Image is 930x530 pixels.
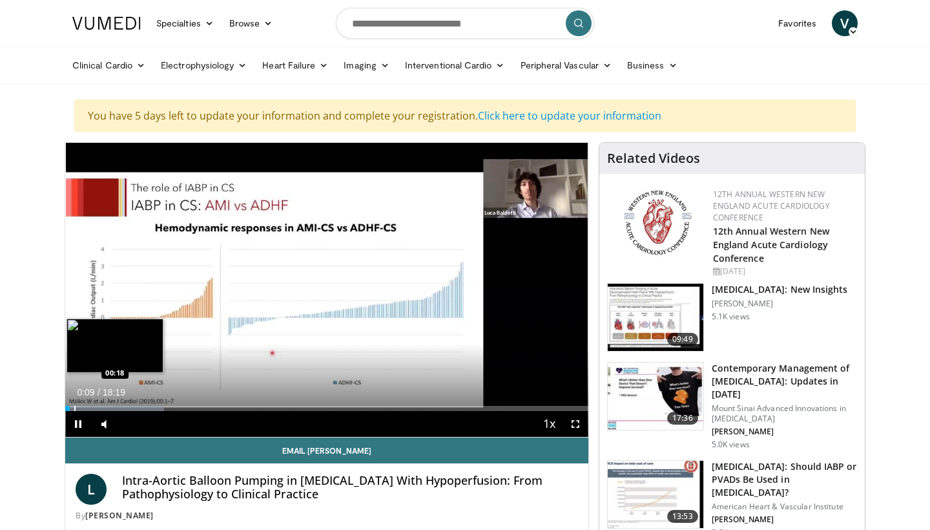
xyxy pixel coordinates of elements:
a: Clinical Cardio [65,52,153,78]
h3: [MEDICAL_DATA]: New Insights [712,283,848,296]
span: 13:53 [667,510,698,523]
span: 09:49 [667,333,698,346]
a: Imaging [336,52,397,78]
img: 0954f259-7907-4053-a817-32a96463ecc8.png.150x105_q85_autocrop_double_scale_upscale_version-0.2.png [622,189,694,257]
a: Favorites [770,10,824,36]
h3: Contemporary Management of [MEDICAL_DATA]: Updates in [DATE] [712,362,857,401]
div: You have 5 days left to update your information and complete your registration. [74,100,856,132]
img: df55f059-d842-45fe-860a-7f3e0b094e1d.150x105_q85_crop-smart_upscale.jpg [608,363,703,430]
p: [PERSON_NAME] [712,514,857,525]
a: L [76,474,107,505]
span: 18:19 [103,387,125,397]
p: [PERSON_NAME] [712,427,857,437]
a: 12th Annual Western New England Acute Cardiology Conference [713,225,829,264]
div: By [76,510,578,522]
span: / [98,387,100,397]
button: Playback Rate [537,411,563,437]
p: 5.0K views [712,440,750,450]
a: 09:49 [MEDICAL_DATA]: New Insights [PERSON_NAME] 5.1K views [607,283,857,352]
div: Progress Bar [65,406,588,411]
p: American Heart & Vascular Institute [712,502,857,512]
h4: Related Videos [607,151,700,166]
button: Pause [65,411,91,437]
p: Mount Sinai Advanced Innovations in [MEDICAL_DATA] [712,403,857,424]
img: 9075431d-0021-480f-941a-b0c30a1fd8ad.150x105_q85_crop-smart_upscale.jpg [608,284,703,351]
button: Mute [91,411,117,437]
img: VuMedi Logo [72,17,141,30]
h4: Intra-Aortic Balloon Pumping in [MEDICAL_DATA] With Hypoperfusion: From Pathophysiology to Clinic... [122,474,578,502]
a: Click here to update your information [478,109,661,123]
a: Peripheral Vascular [513,52,619,78]
a: Email [PERSON_NAME] [65,438,588,463]
a: 12th Annual Western New England Acute Cardiology Conference [713,189,830,223]
video-js: Video Player [65,143,588,438]
p: 5.1K views [712,312,750,322]
a: Interventional Cardio [397,52,513,78]
input: Search topics, interventions [336,8,594,39]
a: [PERSON_NAME] [85,510,154,521]
a: 17:36 Contemporary Management of [MEDICAL_DATA]: Updates in [DATE] Mount Sinai Advanced Innovatio... [607,362,857,450]
p: [PERSON_NAME] [712,299,848,309]
a: Business [619,52,685,78]
span: 0:09 [77,387,94,397]
div: [DATE] [713,266,854,277]
span: 17:36 [667,412,698,425]
a: Heart Failure [254,52,336,78]
button: Fullscreen [563,411,588,437]
a: Electrophysiology [153,52,254,78]
img: fc7ef86f-c6ee-4b93-adf1-6357ab0ee315.150x105_q85_crop-smart_upscale.jpg [608,461,703,528]
img: image.jpeg [67,319,163,373]
h3: [MEDICAL_DATA]: Should IABP or PVADs Be Used in [MEDICAL_DATA]? [712,460,857,499]
a: V [832,10,858,36]
a: Specialties [149,10,222,36]
a: Browse [222,10,281,36]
